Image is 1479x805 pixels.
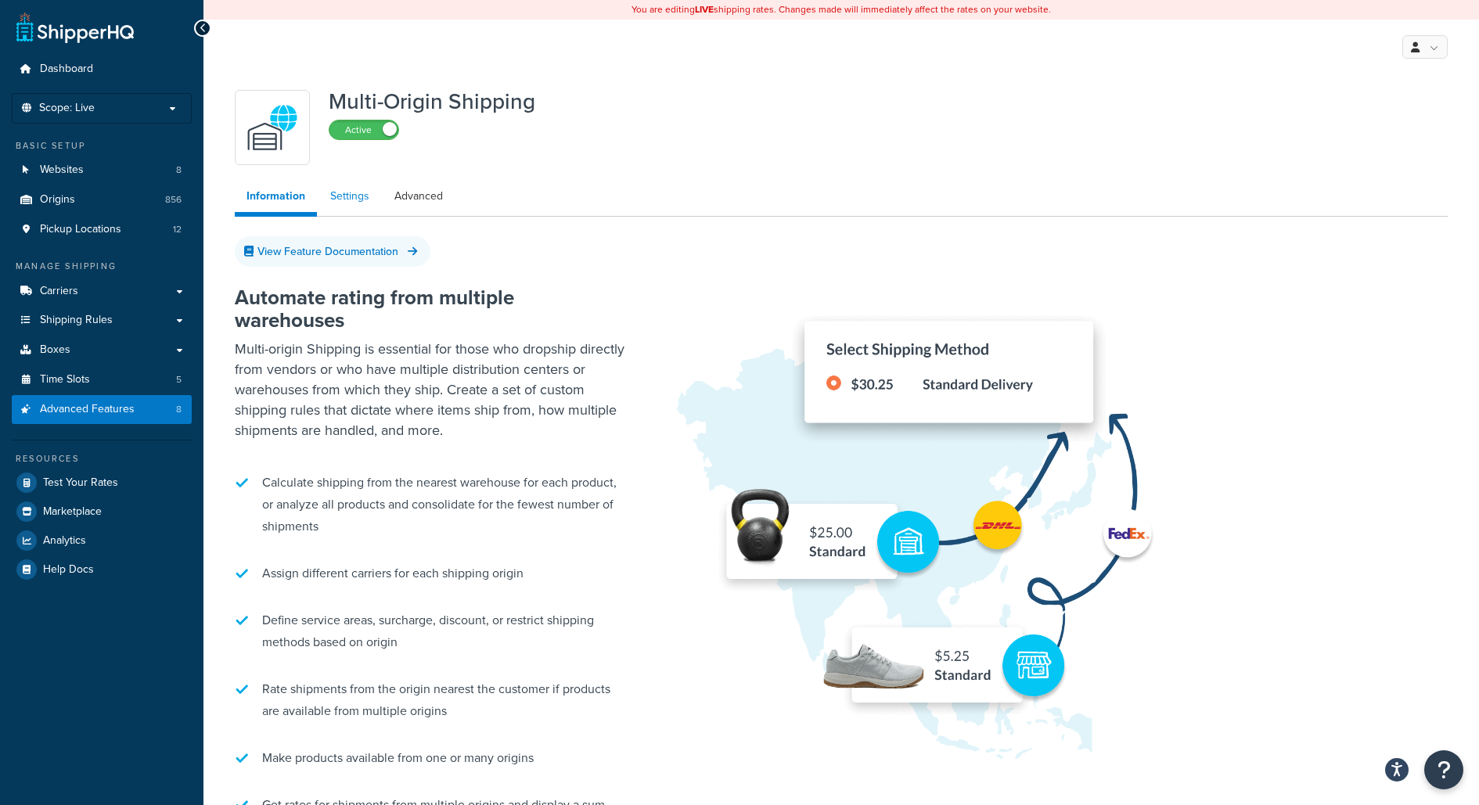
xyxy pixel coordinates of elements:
[40,343,70,357] span: Boxes
[235,739,626,777] li: Make products available from one or many origins
[245,100,300,155] img: WatD5o0RtDAAAAAElFTkSuQmCC
[12,526,192,555] a: Analytics
[12,55,192,84] a: Dashboard
[12,365,192,394] a: Time Slots5
[12,498,192,526] a: Marketplace
[43,534,86,548] span: Analytics
[12,469,192,497] a: Test Your Rates
[235,339,626,440] p: Multi-origin Shipping is essential for those who dropship directly from vendors or who have multi...
[40,403,135,416] span: Advanced Features
[40,223,121,236] span: Pickup Locations
[12,215,192,244] a: Pickup Locations12
[12,139,192,153] div: Basic Setup
[173,223,182,236] span: 12
[12,555,192,584] a: Help Docs
[329,120,398,139] label: Active
[176,164,182,177] span: 8
[12,452,192,465] div: Resources
[12,277,192,306] a: Carriers
[12,306,192,335] a: Shipping Rules
[235,602,626,661] li: Define service areas, surcharge, discount, or restrict shipping methods based on origin
[318,181,381,212] a: Settings
[329,90,535,113] h1: Multi-Origin Shipping
[176,403,182,416] span: 8
[40,314,113,327] span: Shipping Rules
[12,336,192,365] a: Boxes
[40,164,84,177] span: Websites
[383,181,455,212] a: Advanced
[235,464,626,545] li: Calculate shipping from the nearest warehouse for each product, or analyze all products and conso...
[40,193,75,207] span: Origins
[12,156,192,185] a: Websites8
[12,185,192,214] a: Origins856
[1424,750,1463,789] button: Open Resource Center
[12,365,192,394] li: Time Slots
[12,395,192,424] a: Advanced Features8
[235,555,626,592] li: Assign different carriers for each shipping origin
[176,373,182,386] span: 5
[235,286,626,331] h2: Automate rating from multiple warehouses
[235,181,317,217] a: Information
[40,63,93,76] span: Dashboard
[12,395,192,424] li: Advanced Features
[235,236,430,267] a: View Feature Documentation
[39,102,95,115] span: Scope: Live
[12,260,192,273] div: Manage Shipping
[165,193,182,207] span: 856
[673,239,1205,770] img: Multi-Origin Shipping
[695,2,714,16] b: LIVE
[12,156,192,185] li: Websites
[43,563,94,577] span: Help Docs
[40,285,78,298] span: Carriers
[12,185,192,214] li: Origins
[235,670,626,730] li: Rate shipments from the origin nearest the customer if products are available from multiple origins
[43,476,118,490] span: Test Your Rates
[43,505,102,519] span: Marketplace
[12,215,192,244] li: Pickup Locations
[40,373,90,386] span: Time Slots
